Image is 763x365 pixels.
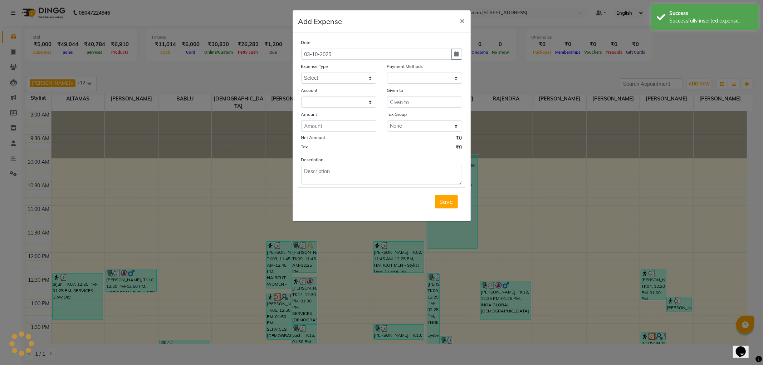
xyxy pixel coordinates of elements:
[454,10,471,30] button: Close
[301,63,328,70] label: Expense Type
[301,157,324,163] label: Description
[669,10,753,17] div: Success
[456,134,462,144] span: ₹0
[435,195,458,208] button: Save
[301,39,311,46] label: Date
[301,120,376,132] input: Amount
[733,336,756,358] iframe: chat widget
[669,17,753,25] div: Successfully inserted expense.
[301,144,308,150] label: Tax
[387,63,423,70] label: Payment Methods
[460,15,465,26] span: ×
[301,111,317,118] label: Amount
[387,87,403,94] label: Given to
[301,87,318,94] label: Account
[301,134,326,141] label: Net Amount
[387,111,407,118] label: Tax Group
[387,97,462,108] input: Given to
[456,144,462,153] span: ₹0
[298,16,342,27] h5: Add Expense
[440,198,453,205] span: Save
